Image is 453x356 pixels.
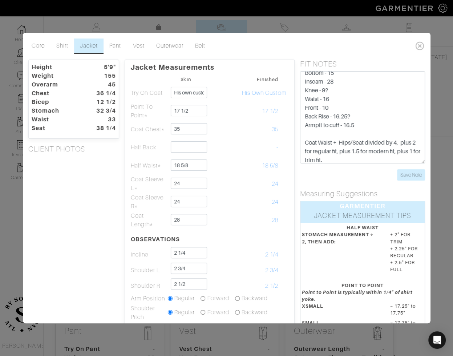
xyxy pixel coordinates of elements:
dt: Weight [26,72,89,80]
a: Pant [104,39,127,54]
h5: FIT NOTES [300,60,425,68]
span: 18 5/8 [262,162,278,169]
a: Vest [127,39,150,54]
dt: Seat [26,124,89,133]
label: Regular [174,294,195,303]
label: Forward [207,294,229,303]
dt: STOMACH MEASUREMENT ÷ 2, THEN ADD: [296,231,385,276]
td: Try On Coat [130,84,167,102]
dd: ~ 17.25" to 17.75" [384,303,428,316]
small: Skin [181,77,191,82]
dt: Overarm [26,80,89,89]
td: Point To Point* [130,102,167,120]
td: Dropped Shoulder [130,322,167,340]
input: Save Note [397,169,425,181]
span: 35 [271,126,278,133]
a: Shirt [50,39,74,54]
span: 24 [271,181,278,187]
span: 28 [271,217,278,223]
label: Backward [242,308,268,317]
td: Shoulder Pitch [130,304,167,322]
label: Regular [174,308,195,317]
a: Outerwear [150,39,189,54]
div: HALF WAIST [302,224,423,231]
span: 2 1/4 [265,251,278,258]
dt: Chest [26,89,89,98]
p: Jacket Measurements [130,60,289,72]
dt: 155 [89,72,121,80]
td: Coat Chest* [130,120,167,138]
small: Finished [257,77,278,82]
td: Arm Position [130,294,167,304]
td: Half Waist* [130,157,167,175]
td: Half Back [130,138,167,157]
td: Shoulder R [130,278,167,294]
div: POINT TO POINT [302,282,423,289]
dt: 33 [89,115,121,124]
label: Forward [207,308,229,317]
dd: + 2" FOR TRIM + 2.25" FOR REGULAR + 2.5" FOR FULL [384,231,428,273]
a: Belt [189,39,211,54]
dt: 38 1/4 [89,124,121,133]
dt: Bicep [26,98,89,106]
h5: CLIENT PHOTOS [28,145,119,153]
span: His Own Custom [242,90,287,96]
td: Coat Sleeve L* [130,175,167,193]
th: OBSERVATIONS [130,229,167,247]
dt: 45 [89,80,121,89]
dt: Stomach [26,106,89,115]
div: Open Intercom Messenger [428,331,446,349]
dt: 5'9" [89,63,121,72]
dt: 12 1/2 [89,98,121,106]
span: 24 [271,199,278,205]
div: JACKET MEASUREMENT TIPS [300,211,425,223]
a: Core [25,39,50,54]
span: 17 1/2 [262,108,278,114]
td: Shoulder L [130,262,167,278]
td: Incline [130,247,167,262]
dt: 36 1/4 [89,89,121,98]
dt: 32 3/4 [89,106,121,115]
td: Coat Length* [130,211,167,229]
h5: Measuring Suggestions [300,189,425,198]
span: 2 3/4 [265,267,278,274]
em: Point to Point is typically within 1/4" of shirt yoke. [302,290,413,302]
div: GARMENTIER [300,201,425,211]
label: Backward [242,294,268,303]
dt: XSMALL [296,303,385,319]
a: Jacket [74,39,104,54]
td: Coat Sleeve R* [130,193,167,211]
span: 2 1/2 [265,283,278,289]
dt: Waist [26,115,89,124]
dt: SMALL [296,319,385,336]
dd: ~ 17.75" to 18.25" [384,319,428,333]
span: - [276,144,278,151]
dt: Height [26,63,89,72]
